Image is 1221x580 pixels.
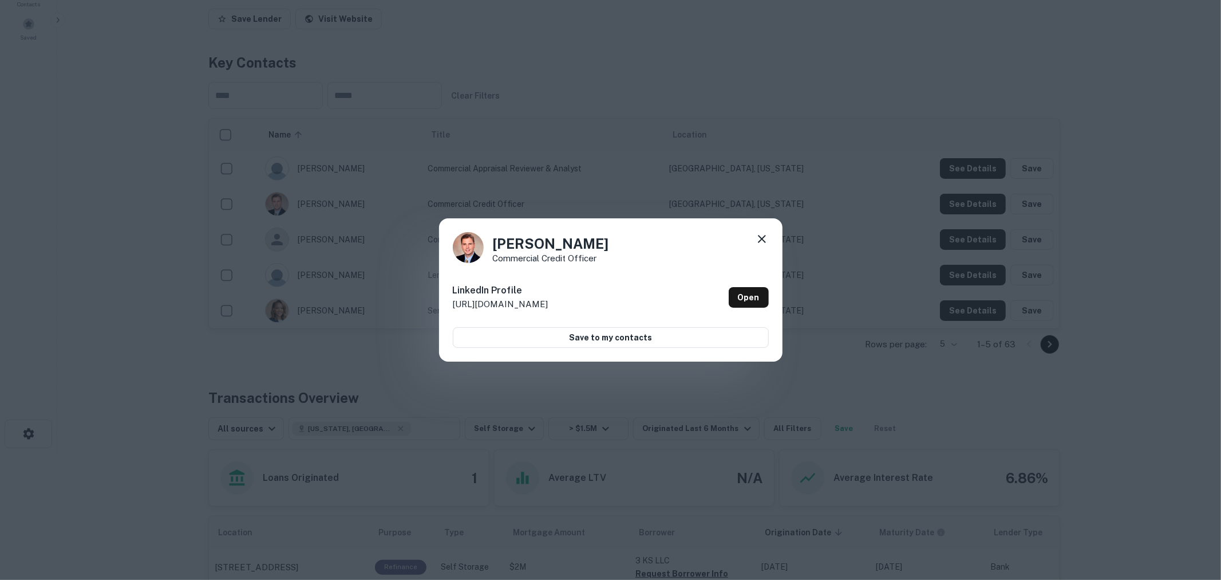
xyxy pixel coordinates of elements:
p: [URL][DOMAIN_NAME] [453,297,548,311]
h6: LinkedIn Profile [453,284,548,297]
img: 1517002252715 [453,232,484,263]
a: Open [729,287,769,308]
p: Commercial Credit Officer [493,254,609,262]
iframe: Chat Widget [1164,488,1221,543]
h4: [PERSON_NAME] [493,233,609,254]
button: Save to my contacts [453,327,769,348]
